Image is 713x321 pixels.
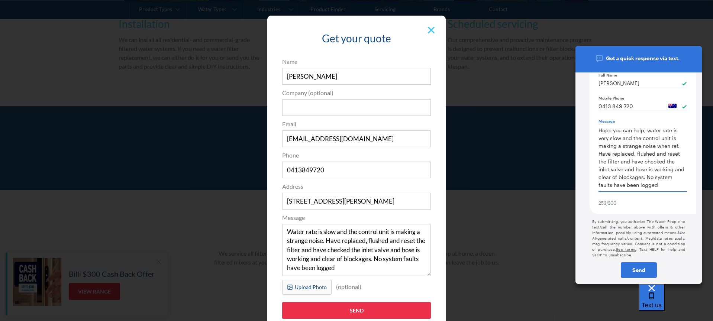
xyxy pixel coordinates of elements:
div: Get a quick response via text. [584,53,688,62]
iframe: podium webchat widget bubble [639,284,713,321]
p: By submitting, you authorize The Water People to text/call the number above with offers & other i... [592,218,685,254]
a: Open terms and conditions in a new window [616,247,636,252]
button: send message [621,262,657,278]
div: Send [622,267,656,273]
button: select country phone code - current country: Australia [668,103,677,108]
p: 253 / 300 [599,201,616,205]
